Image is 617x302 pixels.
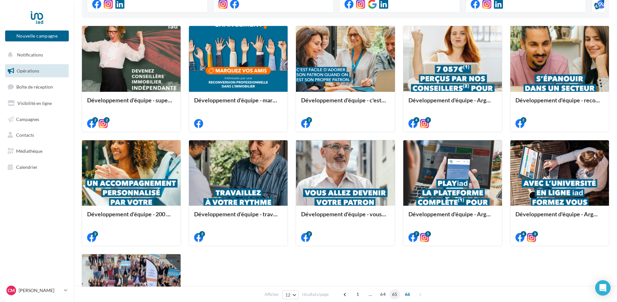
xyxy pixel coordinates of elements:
div: 2 [306,231,312,237]
span: ... [365,289,375,299]
div: 2 [104,117,110,123]
a: Médiathèque [4,144,70,158]
div: 4 [414,117,419,123]
div: 2 [521,117,526,123]
div: 2 [92,117,98,123]
div: Open Intercom Messenger [595,280,611,296]
div: Développement d'équipe - 200 personnes [87,211,175,224]
div: Développement d'équipe - Arguments outils [408,211,497,224]
a: Contacts [4,128,70,142]
div: Développement d’équipe - travaillez à votre rythme [194,211,282,224]
div: 3 [532,231,538,237]
span: 66 [402,289,413,299]
span: 12 [285,292,291,298]
div: 2 [92,231,98,237]
span: Afficher [264,291,279,298]
a: Campagnes [4,113,70,126]
button: Nouvelle campagne [5,30,69,41]
button: 12 [282,290,299,299]
span: Opérations [17,68,39,73]
span: 64 [378,289,388,299]
span: 65 [389,289,400,299]
a: Visibilité en ligne [4,97,70,110]
div: Développement d'équipe - super héros [87,97,175,110]
span: Calendrier [16,164,38,170]
button: Notifications [4,48,67,62]
span: résultats/page [302,291,329,298]
p: [PERSON_NAME] [19,287,61,294]
span: Médiathèque [16,148,42,154]
a: Boîte de réception [4,80,70,94]
div: Développement d'équipe - marquez vos amis [194,97,282,110]
span: 1 [353,289,363,299]
div: Développement d'équipe - Arguments rémunération [408,97,497,110]
span: CM [8,287,15,294]
div: Développement d'équipe - vous allez devenir votre patron préféré [301,211,389,224]
a: CM [PERSON_NAME] [5,284,69,297]
div: Développement d'équipe - Arguments formation [515,211,604,224]
div: 5 [425,231,431,237]
div: Développement d'équipe - reconversion pro [515,97,604,110]
div: 2 [306,117,312,123]
a: Opérations [4,64,70,78]
span: Campagnes [16,116,39,122]
div: Développement d'équipe - c'est facile d'adore son patron [301,97,389,110]
div: 2 [199,231,205,237]
span: Contacts [16,132,34,138]
div: 4 [521,231,526,237]
div: 3 [425,117,431,123]
span: Notifications [17,52,43,57]
span: Visibilité en ligne [17,100,52,106]
div: 7 [414,231,419,237]
span: Boîte de réception [16,84,53,90]
a: Calendrier [4,160,70,174]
